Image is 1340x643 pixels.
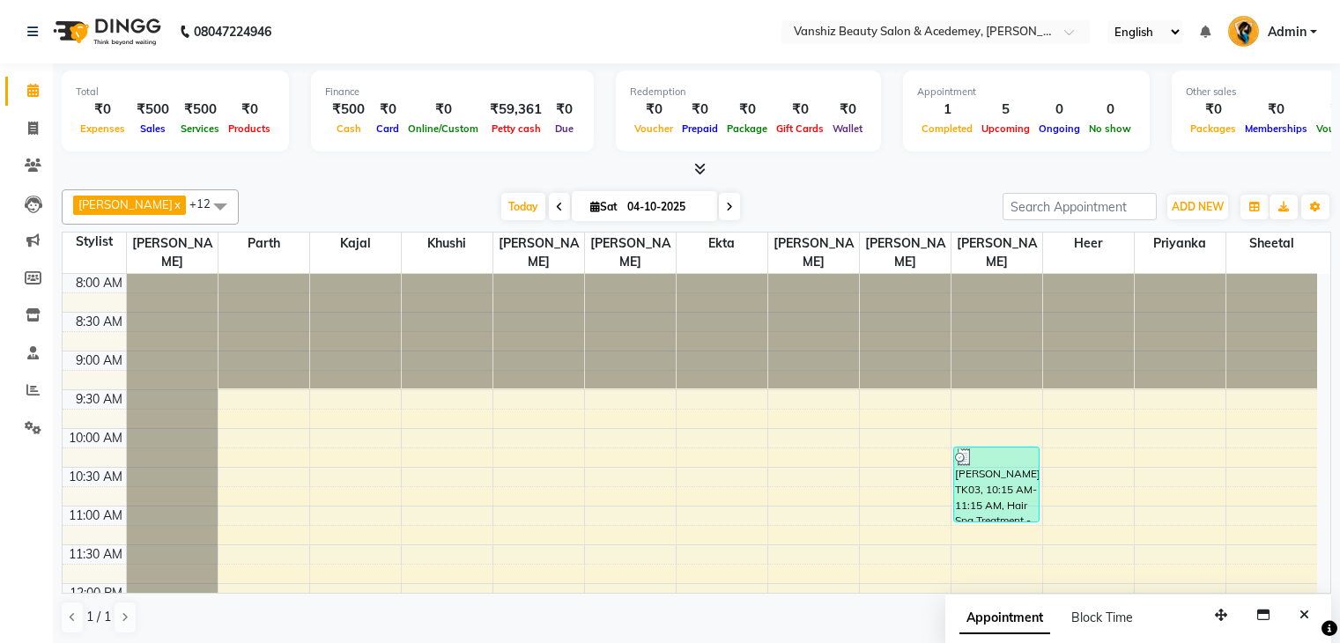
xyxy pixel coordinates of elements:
a: x [173,197,181,211]
div: ₹0 [828,100,867,120]
span: Packages [1186,122,1240,135]
span: [PERSON_NAME] [127,233,218,273]
div: [PERSON_NAME], TK03, 10:15 AM-11:15 AM, Hair Spa Treatment -Keratin Hair spa [954,447,1039,521]
div: ₹0 [224,100,275,120]
span: Online/Custom [403,122,483,135]
span: Block Time [1071,610,1133,625]
div: Total [76,85,275,100]
span: Sat [586,200,622,213]
div: 11:00 AM [65,506,126,525]
div: 8:30 AM [72,313,126,331]
span: parth [218,233,309,255]
div: ₹0 [722,100,772,120]
span: Memberships [1240,122,1312,135]
div: ₹0 [403,100,483,120]
span: Services [176,122,224,135]
span: No show [1085,122,1136,135]
span: [PERSON_NAME] [78,197,173,211]
div: ₹0 [772,100,828,120]
span: [PERSON_NAME] [768,233,859,273]
input: 2025-10-04 [622,194,710,220]
span: Ongoing [1034,122,1085,135]
div: 8:00 AM [72,274,126,292]
div: ₹0 [372,100,403,120]
span: Voucher [630,122,677,135]
span: Cash [332,122,366,135]
span: Ekta [677,233,767,255]
div: 0 [1085,100,1136,120]
span: Prepaid [677,122,722,135]
div: 10:30 AM [65,468,126,486]
div: 12:00 PM [66,584,126,602]
div: 1 [917,100,977,120]
span: Gift Cards [772,122,828,135]
span: Expenses [76,122,130,135]
div: ₹0 [549,100,580,120]
div: ₹59,361 [483,100,549,120]
button: ADD NEW [1167,195,1228,219]
div: ₹0 [1186,100,1240,120]
div: ₹0 [630,100,677,120]
div: Appointment [917,85,1136,100]
div: 5 [977,100,1034,120]
span: Package [722,122,772,135]
img: logo [45,7,166,56]
span: kajal [310,233,401,255]
div: 0 [1034,100,1085,120]
span: khushi [402,233,492,255]
span: +12 [189,196,224,211]
img: Admin [1228,16,1259,47]
div: ₹0 [1240,100,1312,120]
span: priyanka [1135,233,1225,255]
span: Wallet [828,122,867,135]
div: 11:30 AM [65,545,126,564]
span: ADD NEW [1172,200,1224,213]
span: [PERSON_NAME] [585,233,676,273]
b: 08047224946 [194,7,271,56]
input: Search Appointment [1003,193,1157,220]
span: Appointment [959,602,1050,634]
span: Sales [136,122,170,135]
span: Admin [1268,23,1307,41]
div: Finance [325,85,580,100]
span: Petty cash [487,122,545,135]
span: Heer [1043,233,1134,255]
span: Completed [917,122,977,135]
span: 1 / 1 [86,608,111,626]
div: 9:30 AM [72,390,126,409]
span: [PERSON_NAME] [493,233,584,273]
button: Close [1292,602,1317,629]
span: Products [224,122,275,135]
span: Due [551,122,578,135]
div: ₹0 [677,100,722,120]
span: Upcoming [977,122,1034,135]
div: Redemption [630,85,867,100]
div: 10:00 AM [65,429,126,447]
div: ₹0 [76,100,130,120]
span: [PERSON_NAME] [951,233,1042,273]
span: Card [372,122,403,135]
span: Today [501,193,545,220]
span: [PERSON_NAME] [860,233,951,273]
div: ₹500 [325,100,372,120]
div: 9:00 AM [72,351,126,370]
span: Sheetal [1226,233,1318,255]
div: ₹500 [176,100,224,120]
div: ₹500 [130,100,176,120]
div: Stylist [63,233,126,251]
